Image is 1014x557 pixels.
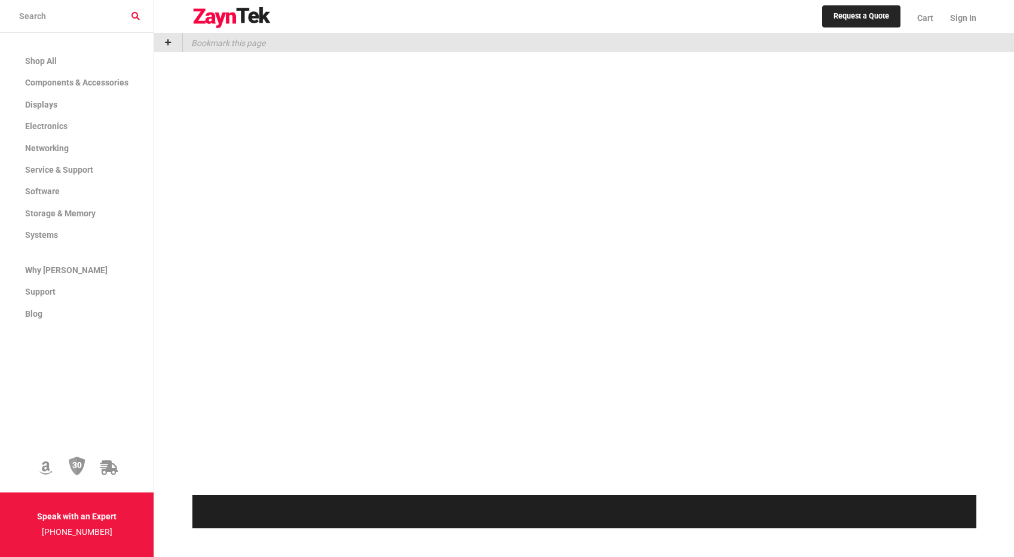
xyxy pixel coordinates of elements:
[25,287,56,296] span: Support
[25,186,60,196] span: Software
[25,56,57,66] span: Shop All
[25,100,57,109] span: Displays
[25,309,42,319] span: Blog
[25,230,58,240] span: Systems
[942,3,976,33] a: Sign In
[25,165,93,175] span: Service & Support
[183,33,265,52] p: Bookmark this page
[69,456,85,476] img: 30 Day Return Policy
[822,5,900,28] a: Request a Quote
[37,512,117,521] strong: Speak with an Expert
[25,265,108,275] span: Why [PERSON_NAME]
[909,3,942,33] a: Cart
[25,121,68,131] span: Electronics
[42,527,112,537] a: [PHONE_NUMBER]
[25,209,96,218] span: Storage & Memory
[25,78,128,87] span: Components & Accessories
[25,143,69,153] span: Networking
[192,7,271,29] img: logo
[917,13,933,23] span: Cart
